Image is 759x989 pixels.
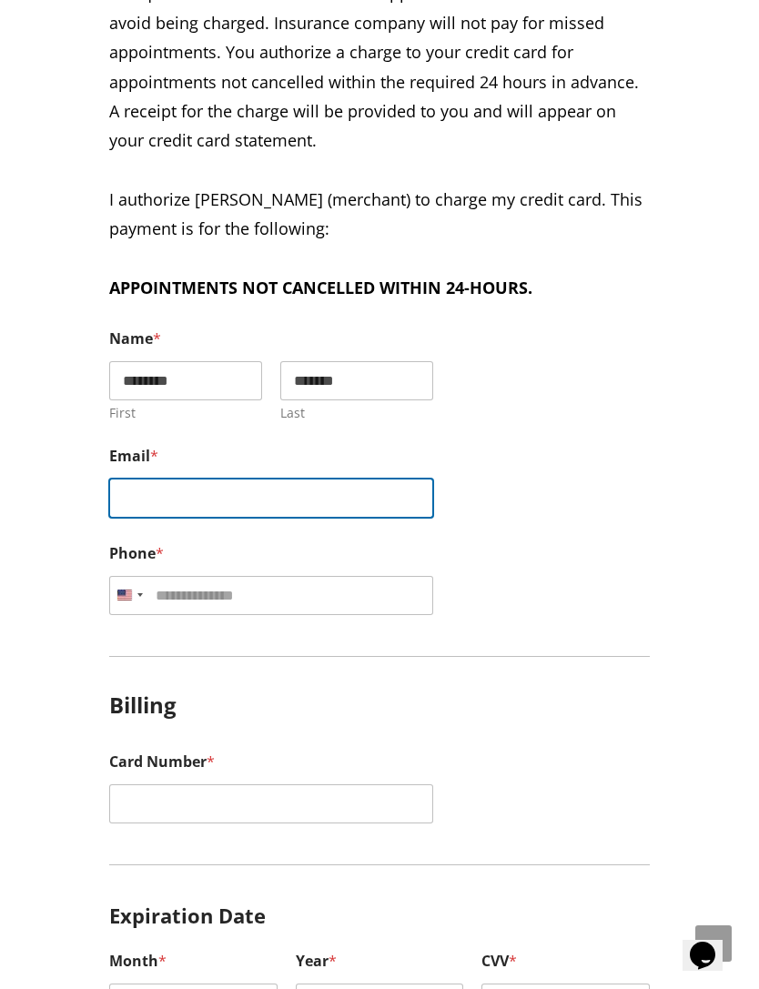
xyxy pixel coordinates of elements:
label: Year [296,953,464,970]
label: Phone [109,545,650,562]
label: Last [280,405,433,420]
b: APPOINTMENTS NOT CANCELLED WITHIN 24-HOURS. [109,277,532,298]
label: CVV [481,953,650,970]
label: Card Number [109,753,650,771]
iframe: chat widget [683,916,741,971]
h3: Billing [109,679,650,719]
label: Email [109,448,650,465]
input: Phone [109,576,433,615]
button: Selected country [109,576,149,615]
label: First [109,405,262,420]
h3: Expiration Date [109,864,650,925]
legend: Name [109,330,161,348]
label: Month [109,953,278,970]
